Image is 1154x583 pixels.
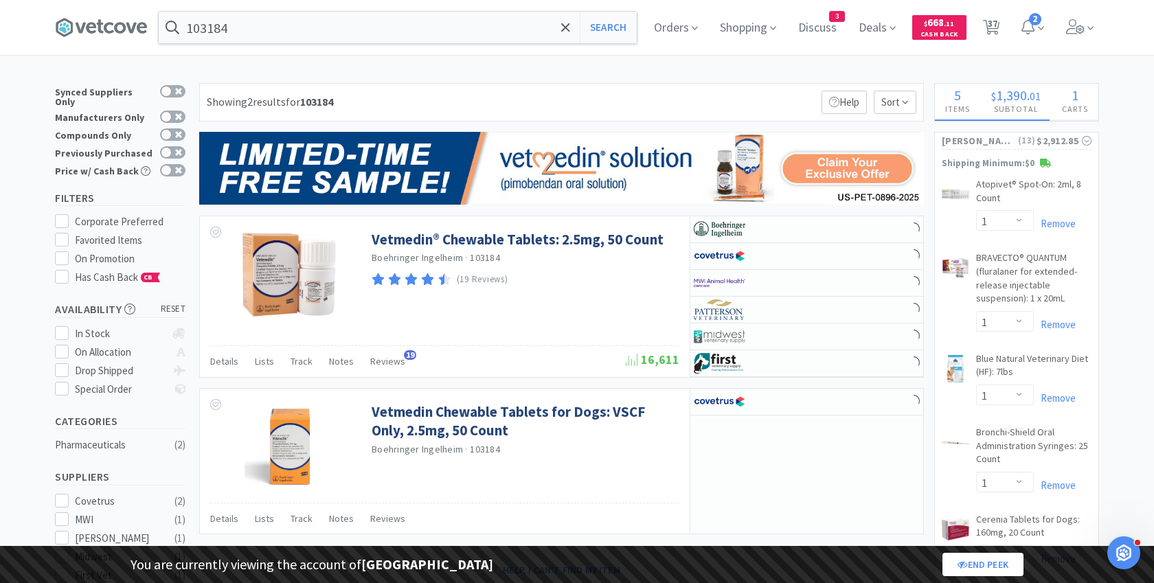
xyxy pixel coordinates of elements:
[626,352,679,367] span: 16,611
[55,190,185,206] h5: Filters
[1034,391,1076,404] a: Remove
[1072,87,1078,104] span: 1
[255,512,274,525] span: Lists
[694,273,745,293] img: f6b2451649754179b5b4e0c70c3f7cb0_2.png
[874,91,916,114] span: Sort
[174,437,185,453] div: ( 2 )
[976,426,1091,472] a: Bronchi-Shield Oral Administration Syringes: 25 Count
[976,513,1091,545] a: Cerenia Tablets for Dogs: 160mg, 20 Count
[75,530,160,547] div: [PERSON_NAME]
[161,302,186,317] span: reset
[174,493,185,510] div: ( 2 )
[55,413,185,429] h5: Categories
[55,469,185,485] h5: Suppliers
[1037,133,1091,148] div: $2,912.85
[470,443,500,455] span: 103184
[75,493,160,510] div: Covetrus
[55,128,153,140] div: Compounds Only
[240,230,339,319] img: d03e00da21be4ae3b6f558ec0e66a4a8_98514.png
[142,273,155,282] span: CB
[1107,536,1140,569] iframe: Intercom live chat
[75,381,166,398] div: Special Order
[1034,217,1076,230] a: Remove
[694,353,745,374] img: 67d67680309e4a0bb49a5ff0391dcc42_6.png
[75,232,186,249] div: Favorited Items
[977,23,1006,36] a: 37
[465,251,468,264] span: ·
[174,530,185,547] div: ( 1 )
[75,512,160,528] div: MWI
[694,219,745,240] img: 730db3968b864e76bcafd0174db25112_22.png
[75,344,166,361] div: On Allocation
[55,301,185,317] h5: Availability
[207,93,333,111] div: Showing 2 results
[924,16,954,29] span: 668
[976,251,1091,310] a: BRAVECTO® QUANTUM (fluralaner for extended-release injectable suspension): 1 x 20mL
[159,12,637,43] input: Search by item, sku, manufacturer, ingredient, size...
[199,132,924,205] img: 7538b1359dd445a38d939a8df020ca0d.png
[935,157,1098,171] p: Shipping Minimum: $0
[1034,479,1076,492] a: Remove
[920,31,958,40] span: Cash Back
[793,22,842,34] a: Discuss3
[1030,89,1041,103] span: 01
[361,556,493,573] strong: [GEOGRAPHIC_DATA]
[55,146,153,158] div: Previously Purchased
[372,251,463,264] a: Boehringer Ingelheim
[942,133,1017,148] span: [PERSON_NAME]
[942,355,969,382] img: b70820143e784b6aa04d008452a78d8a_386017.jpeg
[1029,13,1041,25] span: 2
[245,402,334,492] img: 1c655e91e9ed42f4b1818906d4d445a5_634461.png
[210,512,238,525] span: Details
[976,352,1091,385] a: Blue Natural Veterinary Diet (HF): 7lbs
[131,553,493,575] p: You are currently viewing the account of
[255,355,274,367] span: Lists
[981,102,1052,115] h4: Subtotal
[174,512,185,528] div: ( 1 )
[372,402,676,440] a: Vetmedin Chewable Tablets for Dogs: VSCF Only, 2.5mg, 50 Count
[924,19,927,28] span: $
[830,12,844,21] span: 3
[942,516,969,543] img: 8077a2cb692e455db0d3133cca2b1141_562750.jpeg
[942,428,969,456] img: e2bf37728f474d538e1197d4e9d43424_494116.jpeg
[329,512,354,525] span: Notes
[291,355,313,367] span: Track
[55,111,153,122] div: Manufacturers Only
[55,437,166,453] div: Pharmaceuticals
[457,273,508,287] p: (19 Reviews)
[694,246,745,266] img: 77fca1acd8b6420a9015268ca798ef17_1.png
[912,9,966,46] a: $668.11Cash Back
[991,89,996,103] span: $
[694,391,745,412] img: 77fca1acd8b6420a9015268ca798ef17_1.png
[694,299,745,320] img: f5e969b455434c6296c6d81ef179fa71_3.png
[580,12,637,43] button: Search
[291,512,313,525] span: Track
[822,91,867,114] p: Help
[942,254,969,282] img: e3b563cd21d747998ecac7fe82953dc2_819922.jpeg
[976,178,1091,210] a: Atopivet® Spot-On: 2ml, 8 Count
[1034,318,1076,331] a: Remove
[75,325,166,342] div: In Stock
[942,181,969,208] img: 0d0b6bec03fc4837a0ce28c8b32e992a_503740.jpeg
[300,95,333,108] strong: 103184
[1051,102,1098,115] h4: Carts
[954,87,961,104] span: 5
[944,19,954,28] span: . 11
[470,251,500,264] span: 103184
[694,326,745,347] img: 4dd14cff54a648ac9e977f0c5da9bc2e_5.png
[210,355,238,367] span: Details
[75,214,186,230] div: Corporate Preferred
[404,350,416,360] span: 19
[329,355,354,367] span: Notes
[942,553,1023,576] a: End Peek
[370,512,405,525] span: Reviews
[1017,134,1037,148] span: ( 13 )
[935,102,981,115] h4: Items
[75,363,166,379] div: Drop Shipped
[372,230,664,249] a: Vetmedin® Chewable Tablets: 2.5mg, 50 Count
[75,251,186,267] div: On Promotion
[75,271,161,284] span: Has Cash Back
[372,443,463,455] a: Boehringer Ingelheim
[465,443,468,455] span: ·
[55,85,153,106] div: Synced Suppliers Only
